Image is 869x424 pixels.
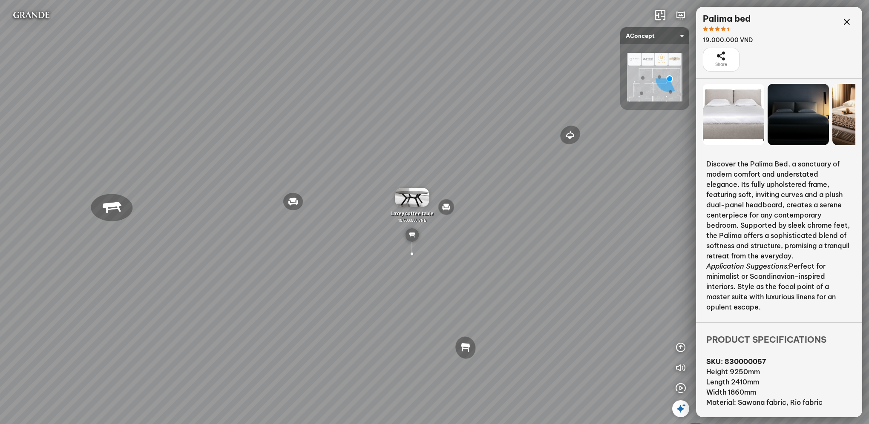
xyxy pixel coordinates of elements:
[706,367,852,377] li: Height 9250mm
[703,36,753,44] div: 19.000.000 VND
[703,14,753,24] div: Palima bed
[706,159,852,261] p: Discover the Palima Bed, a sanctuary of modern comfort and understated elegance. Its fully uphols...
[626,27,684,44] span: AConcept
[706,387,852,397] li: Width 1860mm
[706,262,789,270] em: Application Suggestions:
[7,7,56,24] img: logo
[706,397,852,407] li: Material: Sawana fabric, Rio fabric
[721,26,726,32] span: star
[627,53,682,101] img: AConcept_CTMHTJT2R6E4.png
[405,228,419,242] img: table_YREKD739JCN6.svg
[715,26,720,32] span: star
[727,26,732,32] span: star
[696,322,862,346] div: Product Specifications
[391,210,434,216] span: Laxey coffee table
[706,357,766,366] strong: SKU: 830000057
[398,218,426,223] span: 10.500.000 VND
[703,26,708,32] span: star
[709,26,714,32] span: star
[395,188,429,207] img: B_n_cafe_Laxey_4XGWNAEYRY6G.gif
[706,261,852,312] p: Perfect for minimalist or Scandinavian-inspired interiors. Style as the focal point of a master s...
[706,377,852,387] li: Length 2410mm
[715,61,727,68] span: Share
